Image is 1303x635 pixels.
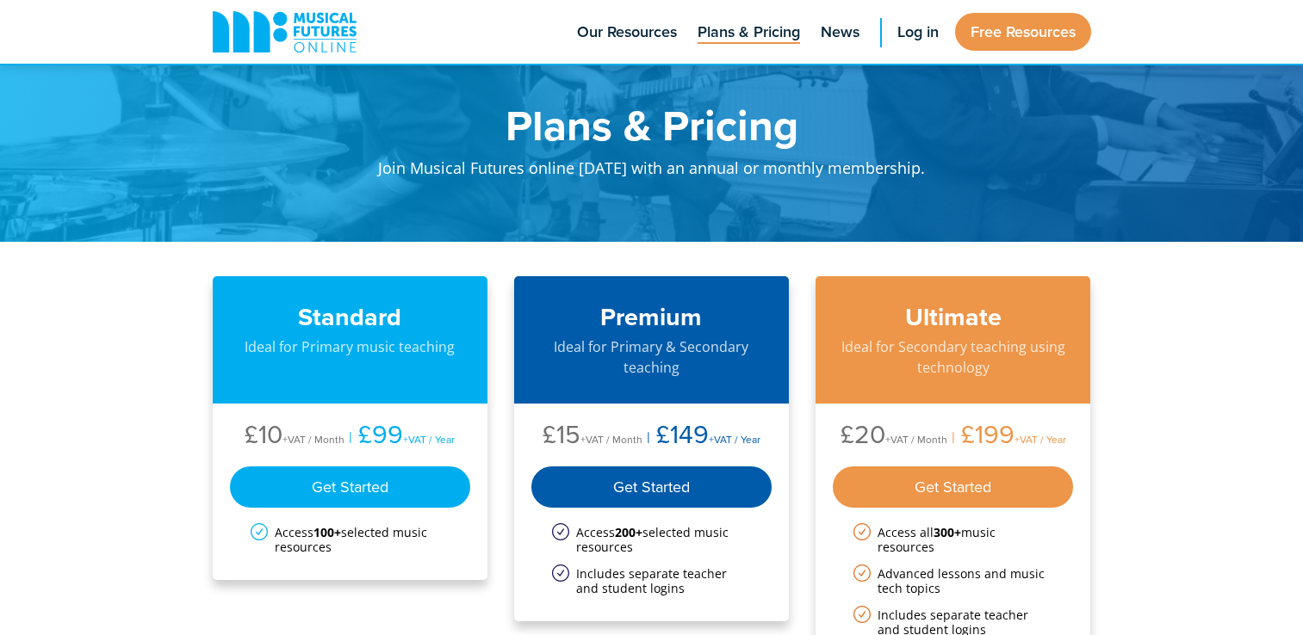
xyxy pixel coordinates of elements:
li: £20 [841,421,947,453]
li: £149 [642,421,760,453]
span: +VAT / Month [580,432,642,447]
span: News [821,21,859,44]
li: £10 [245,421,344,453]
a: Free Resources [955,13,1091,51]
strong: 200+ [615,524,642,540]
li: Access all music resources [853,525,1053,554]
p: Ideal for Primary & Secondary teaching [531,336,772,378]
span: +VAT / Year [709,432,760,447]
li: £199 [947,421,1066,453]
h3: Premium [531,302,772,332]
strong: 300+ [934,524,961,540]
div: Get Started [230,466,471,508]
li: Includes separate teacher and student logins [552,566,752,595]
p: Ideal for Secondary teaching using technology [833,336,1074,378]
li: Access selected music resources [552,525,752,554]
span: Log in [897,21,939,44]
li: Access selected music resources [251,525,450,554]
li: Advanced lessons and music tech topics [853,566,1053,595]
p: Join Musical Futures online [DATE] with an annual or monthly membership. [316,146,988,199]
span: +VAT / Year [403,432,455,447]
span: +VAT / Month [885,432,947,447]
div: Get Started [833,466,1074,508]
li: £15 [543,421,642,453]
h1: Plans & Pricing [316,103,988,146]
div: Get Started [531,466,772,508]
strong: 100+ [313,524,341,540]
span: +VAT / Month [282,432,344,447]
span: +VAT / Year [1014,432,1066,447]
h3: Ultimate [833,302,1074,332]
h3: Standard [230,302,471,332]
span: Our Resources [577,21,677,44]
p: Ideal for Primary music teaching [230,336,471,357]
span: Plans & Pricing [698,21,800,44]
li: £99 [344,421,455,453]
